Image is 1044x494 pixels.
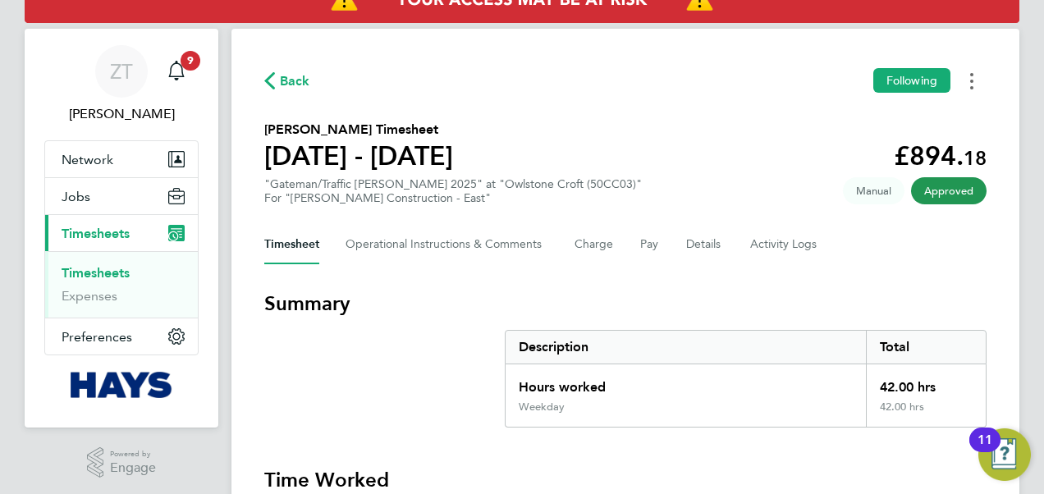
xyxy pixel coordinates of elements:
div: Summary [505,330,987,428]
h2: [PERSON_NAME] Timesheet [264,120,453,140]
button: Timesheets [45,215,198,251]
button: Preferences [45,318,198,354]
button: Operational Instructions & Comments [346,225,548,264]
span: Powered by [110,447,156,461]
span: Engage [110,461,156,475]
div: Total [866,331,986,364]
div: For "[PERSON_NAME] Construction - East" [264,191,642,205]
span: Jobs [62,189,90,204]
button: Activity Logs [750,225,819,264]
h3: Summary [264,290,987,317]
button: Open Resource Center, 11 new notifications [978,428,1031,481]
span: This timesheet was manually created. [843,177,904,204]
button: Jobs [45,178,198,214]
div: Weekday [519,400,565,414]
a: 9 [160,45,193,98]
span: ZT [110,61,133,82]
button: Back [264,71,310,91]
button: Pay [640,225,660,264]
span: This timesheet has been approved. [911,177,987,204]
div: 42.00 hrs [866,400,986,427]
div: Timesheets [45,251,198,318]
button: Network [45,141,198,177]
span: Back [280,71,310,91]
app-decimal: £894. [894,140,987,172]
span: 9 [181,51,200,71]
div: 11 [978,440,992,461]
a: Expenses [62,288,117,304]
button: Timesheets Menu [957,68,987,94]
a: Go to home page [44,372,199,398]
a: ZT[PERSON_NAME] [44,45,199,124]
div: Hours worked [506,364,866,400]
button: Details [686,225,724,264]
span: 18 [964,146,987,170]
a: Powered byEngage [87,447,157,478]
button: Following [873,68,950,93]
img: hays-logo-retina.png [71,372,173,398]
div: "Gateman/Traffic [PERSON_NAME] 2025" at "Owlstone Croft (50CC03)" [264,177,642,205]
span: Following [886,73,937,88]
button: Timesheet [264,225,319,264]
nav: Main navigation [25,29,218,428]
div: 42.00 hrs [866,364,986,400]
h3: Time Worked [264,467,987,493]
span: Network [62,152,113,167]
a: Timesheets [62,265,130,281]
span: Timesheets [62,226,130,241]
span: Preferences [62,329,132,345]
span: Zack Thurgood [44,104,199,124]
div: Description [506,331,866,364]
button: Charge [575,225,614,264]
h1: [DATE] - [DATE] [264,140,453,172]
